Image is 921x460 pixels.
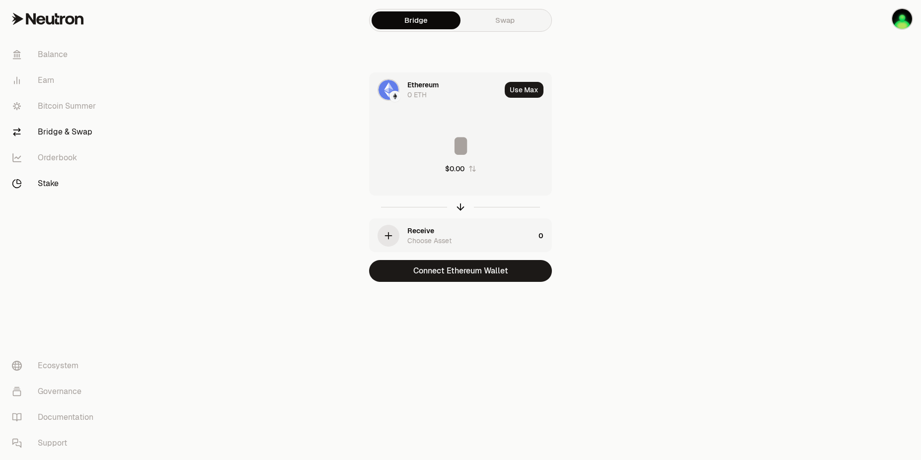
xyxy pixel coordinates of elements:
img: K1 [892,9,912,29]
a: Earn [4,67,107,93]
div: 0 ETH [407,90,427,100]
a: Stake [4,171,107,197]
img: ETH Logo [379,80,398,100]
a: Bitcoin Summer [4,93,107,119]
a: Ecosystem [4,353,107,379]
div: Choose Asset [407,236,452,246]
a: Support [4,430,107,456]
a: Governance [4,379,107,404]
a: Orderbook [4,145,107,171]
img: Ethereum Logo [390,92,399,101]
div: ETH LogoEthereum LogoEthereum0 ETH [370,73,501,107]
a: Swap [460,11,549,29]
button: Use Max [505,82,543,98]
button: ReceiveChoose Asset0 [370,219,551,253]
div: ReceiveChoose Asset [370,219,535,253]
div: $0.00 [445,164,464,174]
a: Bridge & Swap [4,119,107,145]
button: $0.00 [445,164,476,174]
a: Balance [4,42,107,67]
div: Ethereum [407,80,439,90]
a: Bridge [372,11,460,29]
button: Connect Ethereum Wallet [369,260,552,282]
div: Receive [407,226,434,236]
div: 0 [538,219,551,253]
a: Documentation [4,404,107,430]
